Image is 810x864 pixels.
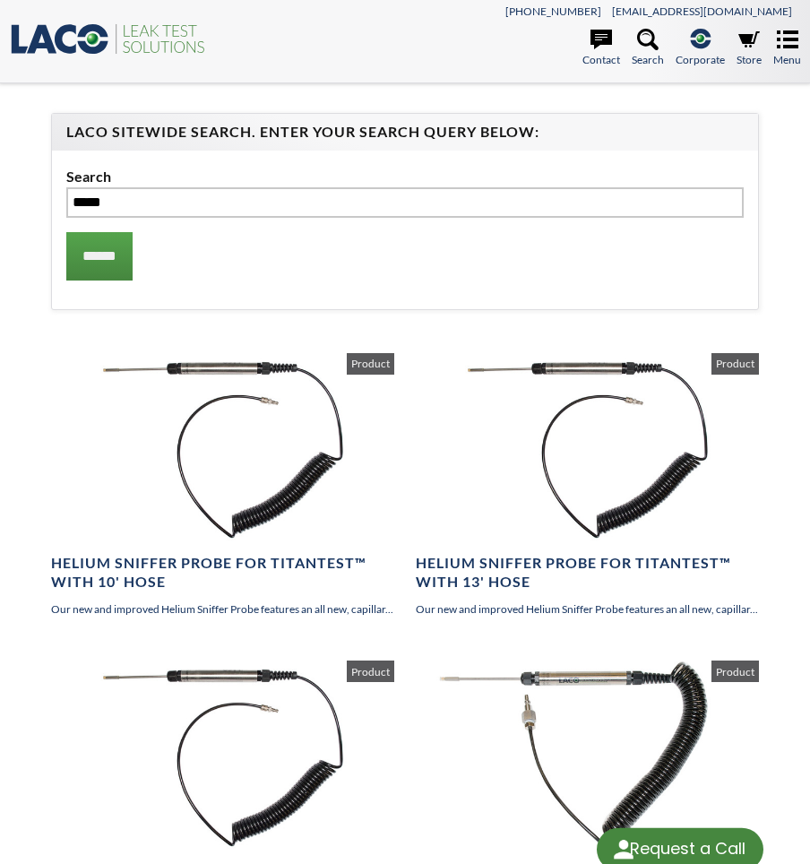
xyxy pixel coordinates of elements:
p: Our new and improved Helium Sniffer Probe features an all new, capillar... [51,600,394,618]
img: LSP-01N.jpg [51,661,394,853]
h4: LACO Sitewide Search. Enter your Search Query Below: [66,123,744,142]
label: Search [66,165,744,188]
span: Corporate [676,51,725,68]
a: Store [737,29,762,68]
span: Product [711,353,759,375]
h4: Helium Sniffer Probe for TITANTEST™ with 10' Hose [51,554,394,592]
a: Contact [582,29,620,68]
img: LSP-01N.jpg [51,353,394,546]
a: [PHONE_NUMBER] [505,4,601,18]
span: Product [347,661,394,682]
a: Helium Sniffer Probe for TITANTEST™ with 13' Hose Our new and improved Helium Sniffer Probe featu... [416,353,759,618]
p: Our new and improved Helium Sniffer Probe features an all new, capillar... [416,600,759,618]
span: Product [347,353,394,375]
img: round button [609,835,638,864]
span: Product [711,661,759,682]
img: LSP-01N.jpg [416,353,759,546]
a: [EMAIL_ADDRESS][DOMAIN_NAME] [612,4,792,18]
h4: Helium Sniffer Probe for TITANTEST™ with 13' Hose [416,554,759,592]
a: Menu [773,29,801,68]
a: Helium Sniffer Probe for TITANTEST™ with 10' Hose Our new and improved Helium Sniffer Probe featu... [51,353,394,618]
img: LSP-01A.jpg [416,661,759,853]
a: Search [632,29,664,68]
